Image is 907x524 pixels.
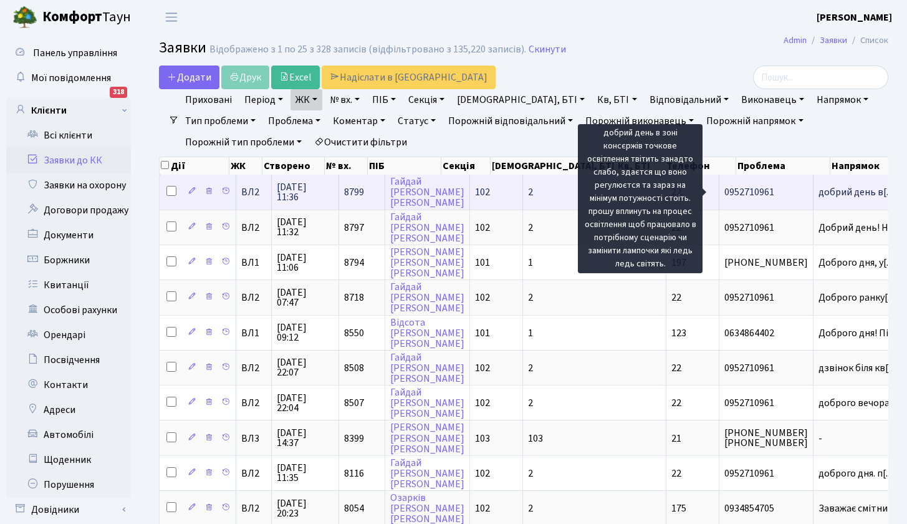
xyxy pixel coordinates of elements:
a: Заявки до КК [6,148,131,173]
a: Відсота[PERSON_NAME][PERSON_NAME] [390,316,464,351]
span: 2 [528,185,533,199]
span: ВЛ2 [241,223,266,233]
a: Контакти [6,372,131,397]
span: 21 [671,432,681,445]
b: Комфорт [42,7,102,27]
span: Добрий день! На[...] [818,221,906,235]
span: 103 [528,432,543,445]
span: Доброго дня! Пі[...] [818,326,901,340]
span: ВЛ2 [241,468,266,478]
span: 2 [528,467,533,480]
span: 101 [475,256,490,269]
span: 8718 [344,291,364,304]
span: 22 [671,291,681,304]
span: 0952710961 [724,223,808,233]
th: № вх. [325,157,368,175]
span: [DATE] 07:47 [277,288,334,308]
span: [DATE] 11:06 [277,253,334,273]
span: 8799 [344,185,364,199]
a: Гайдай[PERSON_NAME][PERSON_NAME] [390,175,464,210]
span: 2 [528,291,533,304]
a: Проблема [263,110,325,132]
span: 8550 [344,326,364,340]
th: ЖК [229,157,262,175]
span: 22 [671,361,681,375]
span: Панель управління [33,46,117,60]
span: 1 [528,256,533,269]
a: Орендарі [6,323,131,347]
a: Документи [6,223,131,248]
a: [PERSON_NAME][PERSON_NAME][PERSON_NAME] [390,245,464,280]
a: Приховані [180,89,237,110]
span: 175 [671,502,686,515]
span: 0952710961 [724,363,808,373]
span: 102 [475,502,490,515]
span: 0952710961 [724,187,808,197]
span: 102 [475,291,490,304]
span: 0634864402 [724,328,808,338]
a: Всі клієнти [6,123,131,148]
a: Статус [393,110,441,132]
a: [DEMOGRAPHIC_DATA], БТІ [452,89,590,110]
span: 8507 [344,396,364,410]
th: Створено [262,157,325,175]
span: 22 [671,396,681,410]
a: Гайдай[PERSON_NAME][PERSON_NAME] [390,210,464,245]
span: Доброго дня, у[...] [818,256,896,269]
span: ВЛ2 [241,503,266,513]
a: Адреси [6,397,131,422]
span: ВЛ2 [241,363,266,373]
a: ЖК [290,89,322,110]
span: 102 [475,221,490,235]
nav: breadcrumb [765,27,907,54]
span: 2 [528,221,533,235]
span: 102 [475,396,490,410]
span: [PHONE_NUMBER] [724,258,808,268]
span: 0952710961 [724,293,808,303]
input: Пошук... [753,65,888,89]
div: 318 [110,87,127,98]
a: Заявки [820,34,847,47]
span: [DATE] 20:23 [277,498,334,518]
span: 101 [475,326,490,340]
a: Період [239,89,288,110]
a: Порожній тип проблеми [180,132,307,153]
span: 102 [475,361,490,375]
a: Мої повідомлення318 [6,65,131,90]
span: Заважає смітник[...] [818,502,905,515]
b: [PERSON_NAME] [817,11,892,24]
a: Особові рахунки [6,298,131,323]
span: 0952710961 [724,468,808,478]
a: Автомобілі [6,422,131,447]
th: Секція [441,157,491,175]
span: 8794 [344,256,364,269]
a: Боржники [6,248,131,273]
a: Порожній напрямок [701,110,808,132]
th: [DEMOGRAPHIC_DATA], БТІ [491,157,617,175]
a: Порожній виконавець [580,110,699,132]
a: Довідники [6,497,131,522]
a: [PERSON_NAME][PERSON_NAME][PERSON_NAME] [390,421,464,456]
a: Секція [403,89,449,110]
a: Очистити фільтри [309,132,412,153]
span: [DATE] 11:35 [277,463,334,483]
span: добрий день в[...] [818,185,896,199]
span: 8054 [344,502,364,515]
span: [PHONE_NUMBER] [PHONE_NUMBER] [724,428,808,448]
a: Excel [271,65,320,89]
span: Додати [167,70,211,84]
th: Проблема [736,157,830,175]
span: 0934854705 [724,503,808,513]
span: Таун [42,7,131,28]
a: Напрямок [812,89,873,110]
a: Панель управління [6,41,131,65]
span: Доброго ранку[...] [818,291,897,304]
span: ВЛ1 [241,258,266,268]
a: Тип проблеми [180,110,261,132]
span: ВЛ3 [241,434,266,444]
span: [DATE] 09:12 [277,323,334,342]
a: Відповідальний [645,89,734,110]
th: ПІБ [368,157,441,175]
span: дзвінок біля кв[...] [818,361,898,375]
span: 8399 [344,432,364,445]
